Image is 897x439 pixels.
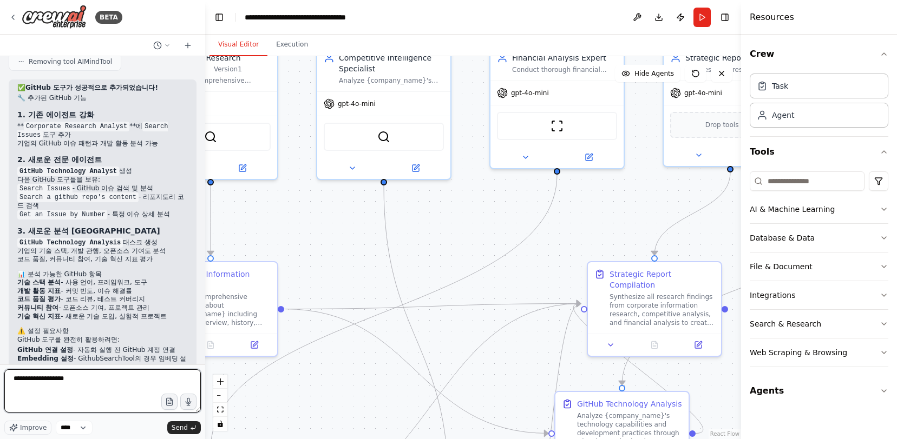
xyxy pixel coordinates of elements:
[750,310,888,338] button: Search & Research
[17,295,61,303] strong: 코드 품질 평가
[750,137,888,167] button: Tools
[209,34,267,56] button: Visual Editor
[338,99,376,108] span: gpt-4o-mini
[143,45,278,180] div: Corporate Research AnalystConduct comprehensive research on {company_name} to gather detailed inf...
[17,94,188,103] h2: 🔧 추가된 GitHub 기능
[684,89,722,97] span: gpt-4o-mini
[570,298,706,439] g: Edge from dcaef621-51b1-4b77-ad23-27ae2d6b5162 to d43c562c-7a2e-49f6-9700-fc5703265c68
[25,84,158,91] strong: GitHub 도구가 성공적으로 추가되었습니다!
[188,338,234,351] button: No output available
[17,304,58,311] strong: 커뮤니티 참여
[610,269,715,290] div: Strategic Report Compilation
[750,281,888,309] button: Integrations
[679,338,717,351] button: Open in side panel
[180,394,197,410] button: Click to speak your automation idea
[750,204,835,215] div: AI & Machine Learning
[587,261,722,357] div: Strategic Report CompilationSynthesize all research findings from corporate information research,...
[17,238,123,248] code: GitHub Technology Analysis
[17,287,188,296] li: - 커밋 빈도, 이슈 해결률
[245,12,366,23] nav: breadcrumb
[284,298,581,315] g: Edge from cf4c0a2c-bae4-4636-ad6f-e8a6ce162d8b to d43c562c-7a2e-49f6-9700-fc5703265c68
[663,45,798,167] div: Strategic Report WriterSynthesize all research findings from corporate research, competitive anal...
[17,184,73,194] code: Search Issues
[750,347,847,358] div: Web Scraping & Browsing
[512,65,617,74] div: Conduct thorough financial analysis of {company_name} including revenue trends, profitability, fi...
[17,355,74,362] strong: Embedding 설정
[17,346,73,354] strong: GitHub 연결 설정
[17,193,188,210] li: - 리포지토리 코드 검색
[4,421,51,435] button: Improve
[205,175,216,255] g: Edge from a8923873-491f-49e6-abf4-371a5d7a0b83 to cf4c0a2c-bae4-4636-ad6f-e8a6ce162d8b
[17,346,188,355] li: - 자동화 실행 전 GitHub 계정 연결
[772,81,788,91] div: Task
[172,423,188,432] span: Send
[24,122,129,131] code: Corporate Research Analyst
[615,65,680,82] button: Hide Agents
[339,52,444,74] div: Competitive Intelligence Specialist
[166,269,271,290] div: Corporate Information Research
[551,119,564,132] img: ScrapeWebsiteTool
[17,167,119,176] code: GitHub Technology Analyst
[731,149,793,162] button: Open in side panel
[17,155,102,164] strong: 2. 새로운 전문 에이전트
[316,45,451,180] div: Competitive Intelligence SpecialistAnalyze {company_name}'s competitive landscape by identifying ...
[17,167,188,176] li: 생성
[750,195,888,223] button: AI & Machine Learning
[377,130,390,143] img: SerperDevTool
[17,192,139,202] code: Search a github repo's content
[649,172,736,255] g: Edge from 0c441b7b-628a-43bf-a162-047a0eaad6a5 to d43c562c-7a2e-49f6-9700-fc5703265c68
[489,45,625,169] div: Financial Analysis ExpertConduct thorough financial analysis of {company_name} including revenue ...
[167,421,201,434] button: Send
[750,252,888,281] button: File & Document
[705,119,756,130] span: Drop tools here
[512,52,617,63] div: Financial Analysis Expert
[212,10,227,25] button: Hide left sidebar
[385,162,446,175] button: Open in side panel
[17,255,188,264] li: 코드 품질, 커뮤니티 참여, 기술 혁신 지표 평가
[750,69,888,136] div: Crew
[17,176,188,218] li: 다음 GitHub 도구들을 보유:
[632,338,678,351] button: No output available
[610,292,715,327] div: Synthesize all research findings from corporate information research, competitive analysis, and f...
[179,39,197,52] button: Start a new chat
[22,5,87,29] img: Logo
[166,292,271,327] div: Research comprehensive information about {company_name} including company overview, history, busi...
[17,327,188,336] h2: ⚠️ 설정 필요사항
[149,39,175,52] button: Switch to previous chat
[339,76,444,85] div: Analyze {company_name}'s competitive landscape by identifying key competitors, analyzing their st...
[750,261,813,272] div: File & Document
[95,11,122,24] div: BETA
[17,287,61,295] strong: 개발 활동 지표
[17,227,160,235] strong: 3. 새로운 분석 [GEOGRAPHIC_DATA]
[17,270,188,279] h2: 📊 분석 가능한 GitHub 항목
[17,295,188,304] li: - 코드 리뷰, 테스트 커버리지
[17,184,188,193] li: - GitHub 이슈 검색 및 분석
[17,278,188,287] li: - 사용 언어, 프레임워크, 도구
[166,76,271,85] div: Conduct comprehensive research on {company_name} to gather detailed information about the company...
[29,57,112,66] span: Removing tool AIMindTool
[750,167,888,376] div: Tools
[267,34,317,56] button: Execution
[17,312,61,320] strong: 기술 혁신 지표
[212,162,273,175] button: Open in side panel
[750,290,795,301] div: Integrations
[17,210,188,219] li: - 특정 이슈 상세 분석
[166,52,271,74] div: Corporate Research Analyst
[161,394,178,410] button: Upload files
[17,122,168,140] code: Search Issues
[17,84,188,92] p: ✅
[17,355,188,371] li: - GithubSearchTool의 경우 임베딩 설정 필요
[750,232,815,243] div: Database & Data
[750,11,794,24] h4: Resources
[750,224,888,252] button: Database & Data
[17,278,61,286] strong: 기술 스택 분석
[17,247,188,256] li: 기업의 기술 스택, 개발 관행, 오픈소스 기여도 분석
[710,431,739,437] a: React Flow attribution
[717,10,732,25] button: Hide right sidebar
[750,318,821,329] div: Search & Research
[143,261,278,357] div: Corporate Information ResearchResearch comprehensive information about {company_name} including c...
[634,69,674,78] span: Hide Agents
[577,398,682,409] div: GitHub Technology Analysis
[17,238,188,247] li: 태스크 생성
[750,39,888,69] button: Crew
